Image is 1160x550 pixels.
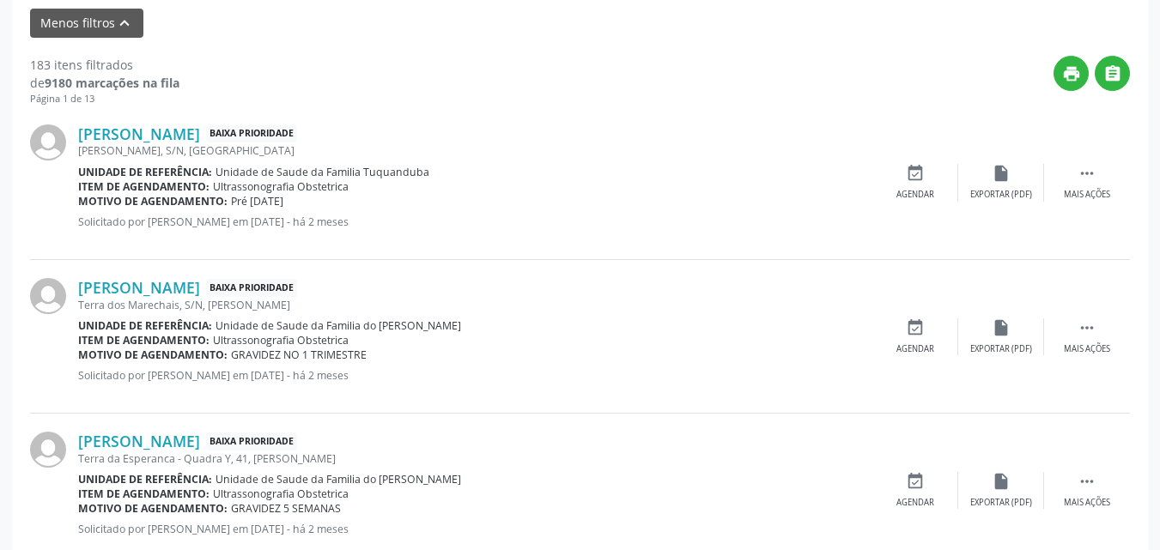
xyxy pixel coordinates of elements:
[992,318,1011,337] i: insert_drive_file
[213,487,349,501] span: Ultrassonografia Obstetrica
[78,333,210,348] b: Item de agendamento:
[231,194,283,209] span: Pré [DATE]
[30,92,179,106] div: Página 1 de 13
[30,9,143,39] button: Menos filtroskeyboard_arrow_up
[216,318,461,333] span: Unidade de Saude da Familia do [PERSON_NAME]
[30,74,179,92] div: de
[906,318,925,337] i: event_available
[78,165,212,179] b: Unidade de referência:
[30,432,66,468] img: img
[1054,56,1089,91] button: print
[78,143,872,158] div: [PERSON_NAME], S/N, [GEOGRAPHIC_DATA]
[1062,64,1081,83] i: print
[78,501,228,516] b: Motivo de agendamento:
[206,432,297,450] span: Baixa Prioridade
[231,501,341,516] span: GRAVIDEZ 5 SEMANAS
[1078,318,1096,337] i: 
[1064,189,1110,201] div: Mais ações
[78,124,200,143] a: [PERSON_NAME]
[992,164,1011,183] i: insert_drive_file
[216,165,429,179] span: Unidade de Saude da Familia Tuquanduba
[206,125,297,143] span: Baixa Prioridade
[115,14,134,33] i: keyboard_arrow_up
[78,487,210,501] b: Item de agendamento:
[206,279,297,297] span: Baixa Prioridade
[30,124,66,160] img: img
[78,451,872,466] div: Terra da Esperanca - Quadra Y, 41, [PERSON_NAME]
[970,189,1032,201] div: Exportar (PDF)
[78,194,228,209] b: Motivo de agendamento:
[78,472,212,487] b: Unidade de referência:
[1078,472,1096,491] i: 
[1064,497,1110,509] div: Mais ações
[213,179,349,194] span: Ultrassonografia Obstetrica
[78,432,200,450] a: [PERSON_NAME]
[78,368,872,383] p: Solicitado por [PERSON_NAME] em [DATE] - há 2 meses
[78,298,872,312] div: Terra dos Marechais, S/N, [PERSON_NAME]
[78,215,872,229] p: Solicitado por [PERSON_NAME] em [DATE] - há 2 meses
[78,278,200,297] a: [PERSON_NAME]
[45,75,179,91] strong: 9180 marcações na fila
[78,318,212,333] b: Unidade de referência:
[896,189,934,201] div: Agendar
[906,164,925,183] i: event_available
[231,348,367,362] span: GRAVIDEZ NO 1 TRIMESTRE
[1078,164,1096,183] i: 
[906,472,925,491] i: event_available
[216,472,461,487] span: Unidade de Saude da Familia do [PERSON_NAME]
[30,56,179,74] div: 183 itens filtrados
[970,343,1032,355] div: Exportar (PDF)
[213,333,349,348] span: Ultrassonografia Obstetrica
[78,522,872,536] p: Solicitado por [PERSON_NAME] em [DATE] - há 2 meses
[30,278,66,314] img: img
[1103,64,1122,83] i: 
[896,343,934,355] div: Agendar
[78,179,210,194] b: Item de agendamento:
[970,497,1032,509] div: Exportar (PDF)
[1064,343,1110,355] div: Mais ações
[992,472,1011,491] i: insert_drive_file
[896,497,934,509] div: Agendar
[78,348,228,362] b: Motivo de agendamento:
[1095,56,1130,91] button: 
